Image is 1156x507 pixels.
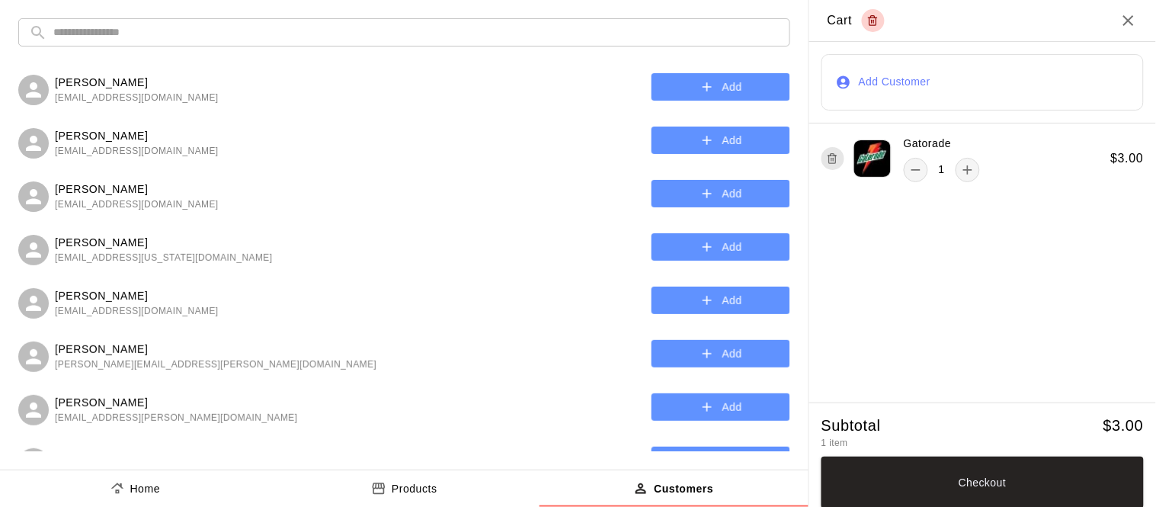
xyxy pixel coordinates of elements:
p: 1 [939,162,945,178]
button: add [956,158,980,182]
p: [PERSON_NAME] [55,181,219,197]
span: [EMAIL_ADDRESS][DOMAIN_NAME] [55,304,219,319]
p: Customers [654,481,713,497]
p: Products [392,481,437,497]
p: [PERSON_NAME] [55,235,272,251]
button: Add Customer [821,54,1144,111]
button: Empty cart [862,9,885,32]
button: Close [1119,11,1138,30]
button: remove [904,158,928,182]
button: Add [652,447,790,475]
p: [PERSON_NAME] [55,75,219,91]
span: 1 item [821,438,848,448]
p: [PERSON_NAME] [55,128,219,144]
h5: Subtotal [821,416,881,436]
p: [PERSON_NAME] [55,342,376,358]
h6: $ 3.00 [1111,149,1144,168]
img: product 468 [853,140,892,178]
h5: $ 3.00 [1103,416,1144,436]
span: [PERSON_NAME][EMAIL_ADDRESS][PERSON_NAME][DOMAIN_NAME] [55,358,376,373]
button: Add [652,180,790,208]
span: [EMAIL_ADDRESS][DOMAIN_NAME] [55,91,219,106]
span: [EMAIL_ADDRESS][DOMAIN_NAME] [55,144,219,159]
span: [EMAIL_ADDRESS][PERSON_NAME][DOMAIN_NAME] [55,411,297,426]
span: [EMAIL_ADDRESS][DOMAIN_NAME] [55,197,219,213]
p: Home [130,481,161,497]
p: [PERSON_NAME] [PERSON_NAME] [55,448,245,464]
p: Gatorade [904,136,952,152]
p: [PERSON_NAME] [55,288,219,304]
div: Cart [828,9,885,32]
span: [EMAIL_ADDRESS][US_STATE][DOMAIN_NAME] [55,251,272,266]
button: Add [652,393,790,422]
button: Add [652,340,790,368]
p: [PERSON_NAME] [55,395,297,411]
button: Add [652,287,790,315]
button: Add [652,127,790,155]
button: Add [652,73,790,101]
button: Add [652,233,790,262]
